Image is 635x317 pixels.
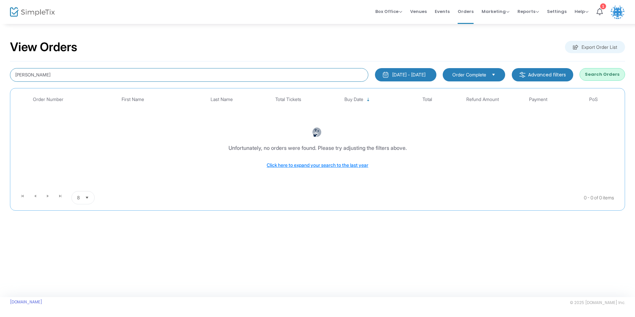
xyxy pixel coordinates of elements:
th: Total [399,92,455,107]
div: [DATE] - [DATE] [392,71,425,78]
span: Venues [410,3,427,20]
kendo-pager-info: 0 - 0 of 0 items [161,191,614,204]
span: Order Complete [452,71,486,78]
span: Sortable [366,97,371,102]
th: Refund Amount [455,92,510,107]
span: Box Office [375,8,402,15]
span: First Name [122,97,144,102]
button: [DATE] - [DATE] [375,68,436,81]
span: Order Number [33,97,63,102]
input: Search by name, email, phone, order number, ip address, or last 4 digits of card [10,68,368,82]
span: PoS [589,97,598,102]
th: Total Tickets [261,92,316,107]
span: Marketing [482,8,509,15]
button: Search Orders [580,68,625,81]
span: Buy Date [344,97,363,102]
img: face-thinking.png [312,127,322,137]
span: Orders [458,3,474,20]
span: © 2025 [DOMAIN_NAME] Inc. [570,300,625,305]
span: Payment [529,97,547,102]
m-button: Advanced filters [512,68,573,81]
div: Data table [14,92,621,188]
div: Unfortunately, no orders were found. Please try adjusting the filters above. [228,144,407,152]
img: monthly [382,71,389,78]
span: 8 [77,194,80,201]
div: 1 [600,3,606,9]
span: Reports [517,8,539,15]
span: Settings [547,3,567,20]
h2: View Orders [10,40,77,54]
span: Last Name [211,97,233,102]
span: Events [435,3,450,20]
button: Select [489,71,498,78]
img: filter [519,71,526,78]
span: Help [575,8,589,15]
button: Select [82,191,92,204]
a: [DOMAIN_NAME] [10,299,42,305]
span: Click here to expand your search to the last year [267,162,368,168]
